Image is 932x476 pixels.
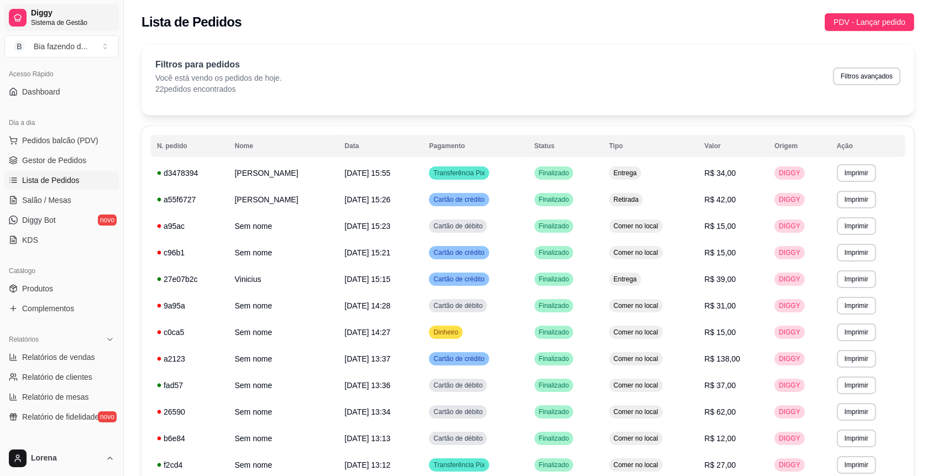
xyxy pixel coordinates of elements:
span: DIGGY [777,354,803,363]
button: Imprimir [837,350,876,368]
span: Finalizado [537,328,572,337]
span: Transferência Pix [431,461,487,469]
a: Complementos [4,300,119,317]
span: Cartão de débito [431,222,485,231]
span: Comer no local [611,248,661,257]
td: Sem nome [228,292,338,319]
span: PDV - Lançar pedido [834,16,905,28]
span: DIGGY [777,301,803,310]
span: Dashboard [22,86,60,97]
a: Gestor de Pedidos [4,151,119,169]
td: Sem nome [228,425,338,452]
span: R$ 31,00 [704,301,736,310]
span: Comer no local [611,461,661,469]
button: Imprimir [837,297,876,315]
span: Lista de Pedidos [22,175,80,186]
span: Transferência Pix [431,169,487,177]
div: b6e84 [157,433,222,444]
a: Dashboard [4,83,119,101]
span: Comer no local [611,328,661,337]
span: DIGGY [777,434,803,443]
span: Salão / Mesas [22,195,71,206]
a: Lista de Pedidos [4,171,119,189]
span: R$ 12,00 [704,434,736,443]
button: Imprimir [837,217,876,235]
span: [DATE] 15:23 [344,222,390,231]
span: Comer no local [611,301,661,310]
span: Finalizado [537,407,572,416]
h2: Lista de Pedidos [142,13,242,31]
span: [DATE] 15:21 [344,248,390,257]
a: Produtos [4,280,119,297]
span: Finalizado [537,275,572,284]
span: [DATE] 15:55 [344,169,390,177]
span: DIGGY [777,275,803,284]
span: Cartão de débito [431,381,485,390]
button: Imprimir [837,244,876,261]
span: DIGGY [777,461,803,469]
td: Sem nome [228,399,338,425]
span: Cartão de crédito [431,248,486,257]
span: Finalizado [537,248,572,257]
button: PDV - Lançar pedido [825,13,914,31]
th: Valor [698,135,768,157]
td: Sem nome [228,319,338,346]
div: f2cd4 [157,459,222,470]
button: Imprimir [837,456,876,474]
button: Select a team [4,35,119,57]
span: KDS [22,234,38,245]
button: Imprimir [837,191,876,208]
td: [PERSON_NAME] [228,186,338,213]
span: Produtos [22,283,53,294]
th: Ação [830,135,905,157]
span: [DATE] 13:13 [344,434,390,443]
div: a95ac [157,221,222,232]
span: R$ 37,00 [704,381,736,390]
a: DiggySistema de Gestão [4,4,119,31]
span: Relatório de fidelidade [22,411,99,422]
td: Sem nome [228,239,338,266]
span: Complementos [22,303,74,314]
div: c0ca5 [157,327,222,338]
span: Relatório de clientes [22,372,92,383]
p: 22 pedidos encontrados [155,83,282,95]
span: Diggy [31,8,114,18]
div: d3478394 [157,168,222,179]
span: Cartão de débito [431,434,485,443]
span: [DATE] 13:12 [344,461,390,469]
span: Gestor de Pedidos [22,155,86,166]
span: DIGGY [777,407,803,416]
p: Filtros para pedidos [155,58,282,71]
th: Data [338,135,422,157]
p: Você está vendo os pedidos de hoje. [155,72,282,83]
span: Finalizado [537,354,572,363]
button: Imprimir [837,270,876,288]
span: Cartão de crédito [431,275,486,284]
button: Lorena [4,445,119,472]
button: Imprimir [837,403,876,421]
span: R$ 15,00 [704,248,736,257]
button: Pedidos balcão (PDV) [4,132,119,149]
span: [DATE] 13:36 [344,381,390,390]
span: Comer no local [611,407,661,416]
span: Cartão de crédito [431,354,486,363]
td: Sem nome [228,346,338,372]
a: KDS [4,231,119,249]
th: Origem [768,135,830,157]
span: [DATE] 15:15 [344,275,390,284]
span: Relatórios de vendas [22,352,95,363]
span: [DATE] 13:34 [344,407,390,416]
span: Comer no local [611,222,661,231]
span: R$ 39,00 [704,275,736,284]
button: Imprimir [837,376,876,394]
span: Dinheiro [431,328,460,337]
a: Relatório de mesas [4,388,119,406]
span: [DATE] 13:37 [344,354,390,363]
span: B [14,41,25,52]
div: Acesso Rápido [4,65,119,83]
span: Finalizado [537,381,572,390]
span: Finalizado [537,301,572,310]
span: DIGGY [777,169,803,177]
span: Pedidos balcão (PDV) [22,135,98,146]
button: Imprimir [837,430,876,447]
